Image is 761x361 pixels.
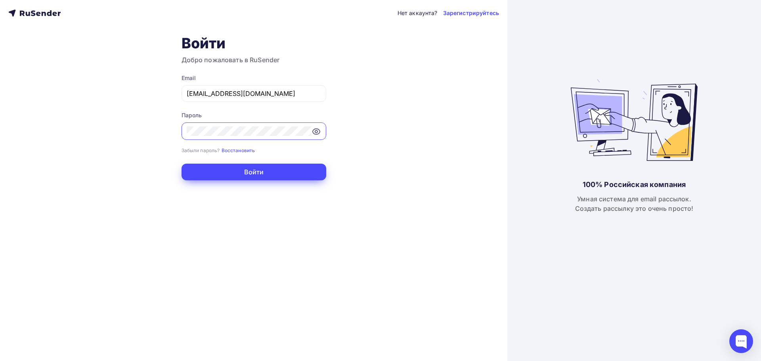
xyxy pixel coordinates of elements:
[182,147,220,153] small: Забыли пароль?
[187,89,321,98] input: Укажите свой email
[182,111,326,119] div: Пароль
[182,74,326,82] div: Email
[583,180,686,189] div: 100% Российская компания
[182,55,326,65] h3: Добро пожаловать в RuSender
[222,147,255,153] a: Восстановить
[182,164,326,180] button: Войти
[182,34,326,52] h1: Войти
[398,9,438,17] div: Нет аккаунта?
[575,194,694,213] div: Умная система для email рассылок. Создать рассылку это очень просто!
[443,9,499,17] a: Зарегистрируйтесь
